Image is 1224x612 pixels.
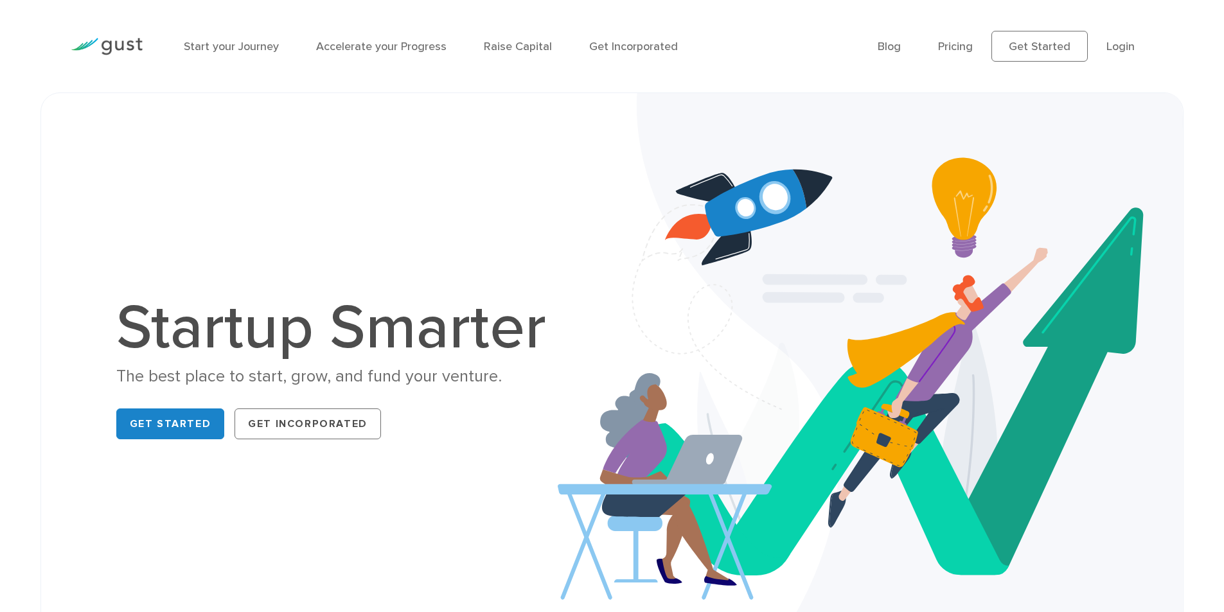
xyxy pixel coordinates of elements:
div: The best place to start, grow, and fund your venture. [116,365,560,388]
a: Pricing [938,40,973,53]
a: Blog [878,40,901,53]
h1: Startup Smarter [116,297,560,359]
a: Get Started [991,31,1088,62]
img: Gust Logo [71,38,143,55]
a: Raise Capital [484,40,552,53]
a: Get Started [116,408,225,439]
a: Get Incorporated [235,408,381,439]
a: Accelerate your Progress [316,40,447,53]
a: Start your Journey [184,40,279,53]
a: Login [1106,40,1135,53]
a: Get Incorporated [589,40,678,53]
